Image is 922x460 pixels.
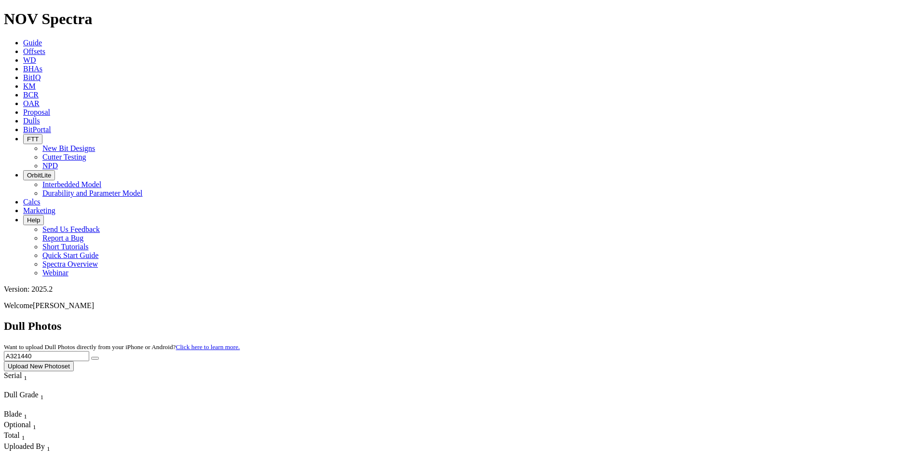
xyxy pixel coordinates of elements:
span: Sort None [22,431,25,439]
span: Uploaded By [4,442,45,450]
a: Calcs [23,198,41,206]
sub: 1 [47,445,50,452]
p: Welcome [4,301,918,310]
a: New Bit Designs [42,144,95,152]
sub: 1 [22,434,25,442]
div: Uploaded By Sort None [4,442,95,453]
a: Guide [23,39,42,47]
input: Search Serial Number [4,351,89,361]
span: Help [27,216,40,224]
span: Sort None [24,410,27,418]
h1: NOV Spectra [4,10,918,28]
div: Column Menu [4,382,45,391]
a: Report a Bug [42,234,83,242]
div: Blade Sort None [4,410,38,420]
a: BitPortal [23,125,51,134]
a: Spectra Overview [42,260,98,268]
sub: 1 [24,374,27,381]
span: Sort None [33,420,36,429]
a: Durability and Parameter Model [42,189,143,197]
span: Sort None [41,391,44,399]
span: [PERSON_NAME] [33,301,94,310]
div: Column Menu [4,401,71,410]
div: Dull Grade Sort None [4,391,71,401]
div: Serial Sort None [4,371,45,382]
div: Version: 2025.2 [4,285,918,294]
div: Sort None [4,391,71,410]
div: Sort None [4,371,45,391]
a: Interbedded Model [42,180,101,189]
a: Short Tutorials [42,243,89,251]
a: OAR [23,99,40,108]
a: Quick Start Guide [42,251,98,259]
div: Optional Sort None [4,420,38,431]
div: Sort None [4,410,38,420]
button: Upload New Photoset [4,361,74,371]
div: Sort None [4,431,38,442]
div: Total Sort None [4,431,38,442]
a: Offsets [23,47,45,55]
a: NPD [42,162,58,170]
a: BCR [23,91,39,99]
button: Help [23,215,44,225]
a: Proposal [23,108,50,116]
button: FTT [23,134,42,144]
span: Total [4,431,20,439]
sub: 1 [24,413,27,420]
a: Dulls [23,117,40,125]
a: Click here to learn more. [176,343,240,351]
a: WD [23,56,36,64]
sub: 1 [41,393,44,401]
span: Sort None [47,442,50,450]
a: BitIQ [23,73,41,81]
a: Marketing [23,206,55,215]
small: Want to upload Dull Photos directly from your iPhone or Android? [4,343,240,351]
span: Dull Grade [4,391,39,399]
h2: Dull Photos [4,320,918,333]
span: Serial [4,371,22,379]
sub: 1 [33,423,36,431]
a: KM [23,82,36,90]
span: FTT [27,135,39,143]
span: Sort None [24,371,27,379]
a: Send Us Feedback [42,225,100,233]
span: Blade [4,410,22,418]
a: BHAs [23,65,42,73]
a: Webinar [42,269,68,277]
span: Optional [4,420,31,429]
div: Sort None [4,420,38,431]
button: OrbitLite [23,170,55,180]
a: Cutter Testing [42,153,86,161]
span: OrbitLite [27,172,51,179]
